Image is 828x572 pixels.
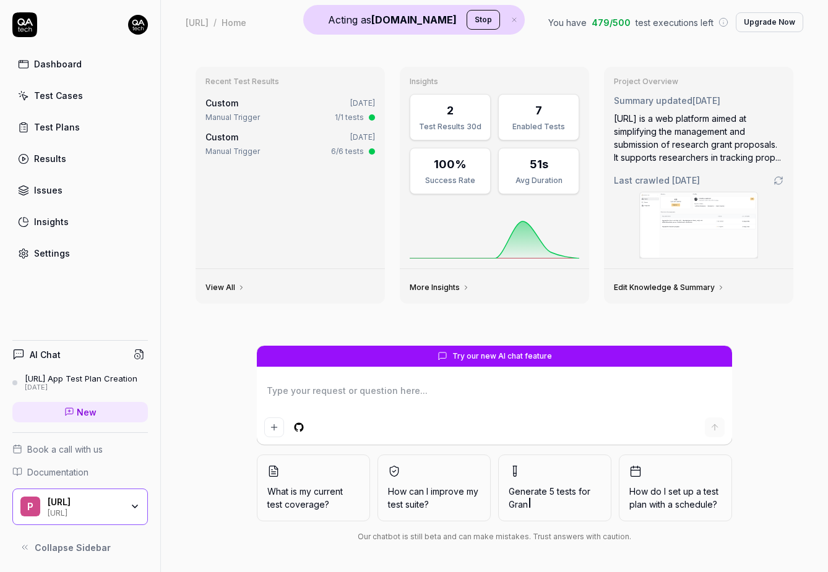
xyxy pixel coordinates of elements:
a: Book a call with us [12,443,148,456]
div: Manual Trigger [205,112,260,123]
button: Add attachment [264,417,284,437]
h4: AI Chat [30,348,61,361]
div: Our chatbot is still beta and can make mistakes. Trust answers with caution. [257,531,732,542]
div: 100% [434,156,467,173]
a: Insights [12,210,148,234]
div: Results [34,152,66,165]
span: Generate 5 tests for [509,485,601,511]
span: You have [548,16,587,29]
div: Avg Duration [506,175,571,186]
div: Enabled Tests [506,121,571,132]
div: Home [222,16,246,28]
div: Test Cases [34,89,83,102]
span: 479 / 500 [592,16,631,29]
button: Stop [467,10,500,30]
div: [DATE] [25,383,137,392]
div: Dashboard [34,58,82,70]
div: Success Rate [418,175,483,186]
div: Postdocs.ai [48,497,122,508]
time: [DATE] [350,98,375,108]
div: 2 [447,102,454,119]
button: How can I improve my test suite? [377,455,491,521]
a: [URL] App Test Plan Creation[DATE] [12,374,148,392]
span: Documentation [27,466,88,479]
div: Issues [34,184,63,197]
h3: Recent Test Results [205,77,375,87]
span: Gran [509,499,528,510]
span: Last crawled [614,174,700,187]
button: Generate 5 tests forGran [498,455,611,521]
div: 1/1 tests [335,112,364,123]
h3: Project Overview [614,77,783,87]
div: [URL] is a web platform aimed at simplifying the management and submission of research grant prop... [614,112,783,164]
div: Test Results 30d [418,121,483,132]
a: Documentation [12,466,148,479]
time: [DATE] [350,132,375,142]
span: Custom [205,132,238,142]
a: Edit Knowledge & Summary [614,283,725,292]
button: P[URL][URL] [12,489,148,526]
a: Results [12,147,148,171]
span: Summary updated [614,95,692,106]
span: Book a call with us [27,443,103,456]
span: How do I set up a test plan with a schedule? [629,485,722,511]
a: Test Cases [12,83,148,108]
span: How can I improve my test suite? [388,485,480,511]
a: Custom[DATE]Manual Trigger6/6 tests [203,128,377,160]
div: Test Plans [34,121,80,134]
button: Upgrade Now [736,12,803,32]
a: Settings [12,241,148,265]
span: test executions left [636,16,714,29]
div: / [213,16,217,28]
a: Go to crawling settings [774,176,783,186]
span: P [20,497,40,516]
a: Issues [12,178,148,202]
div: Insights [34,215,69,228]
a: New [12,402,148,422]
time: [DATE] [692,95,720,106]
div: [URL] App Test Plan Creation [25,374,137,383]
time: [DATE] [672,175,700,186]
div: 51s [530,156,548,173]
img: Screenshot [640,192,757,258]
h3: Insights [410,77,579,87]
span: Custom [205,98,238,108]
button: What is my current test coverage? [257,455,370,521]
div: [URL] [48,507,122,517]
span: What is my current test coverage? [267,485,360,511]
a: Test Plans [12,115,148,139]
span: Try our new AI chat feature [452,351,552,362]
span: Collapse Sidebar [35,541,111,554]
div: Settings [34,247,70,260]
a: Dashboard [12,52,148,76]
button: How do I set up a test plan with a schedule? [619,455,732,521]
div: [URL] [186,16,209,28]
div: Manual Trigger [205,146,260,157]
img: 7ccf6c19-61ad-4a6c-8811-018b02a1b829.jpg [128,15,148,35]
a: Custom[DATE]Manual Trigger1/1 tests [203,94,377,126]
a: More Insights [410,283,470,292]
button: Collapse Sidebar [12,535,148,560]
div: 7 [535,102,542,119]
a: View All [205,283,245,292]
div: 6/6 tests [331,146,364,157]
span: New [77,406,97,419]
